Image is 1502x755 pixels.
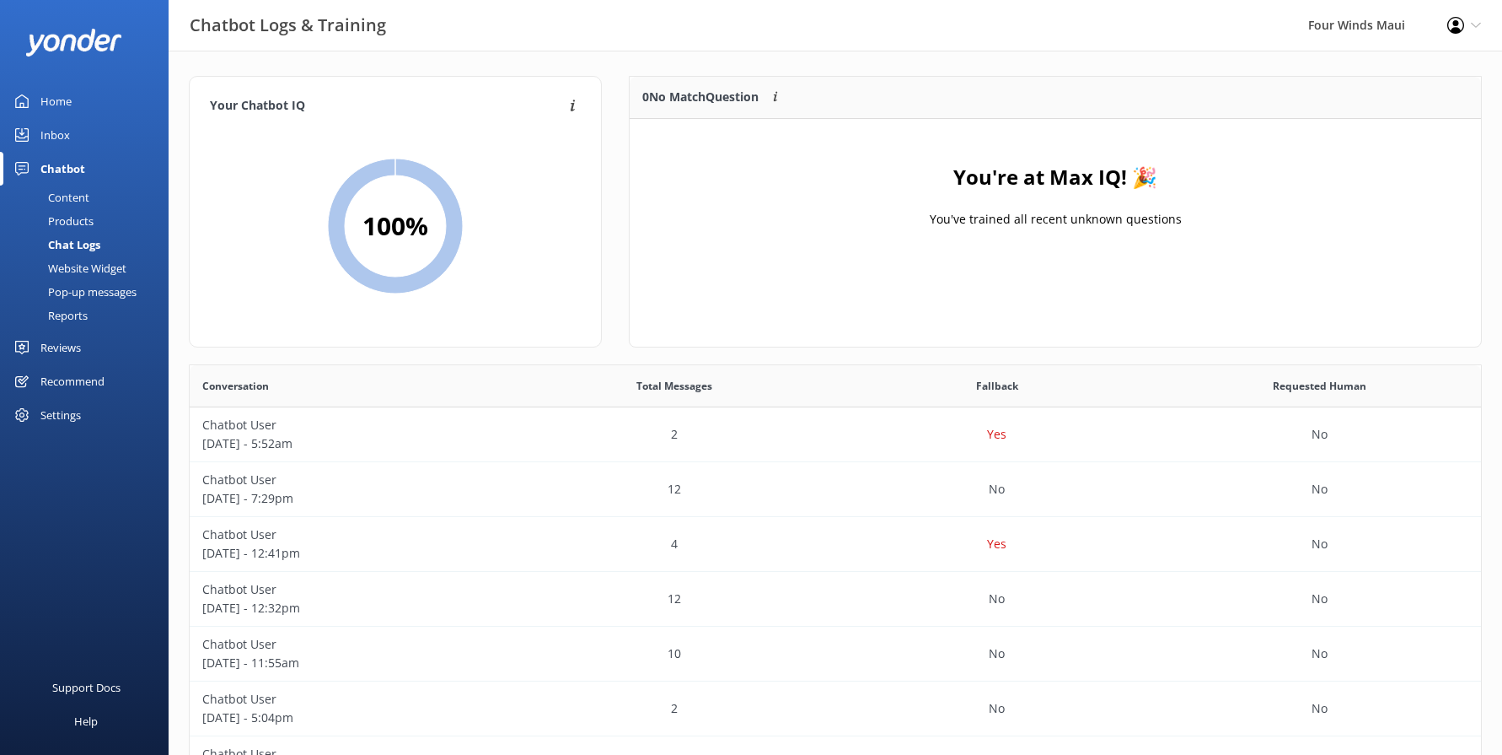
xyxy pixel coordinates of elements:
[1273,378,1366,394] span: Requested Human
[1312,644,1328,663] p: No
[190,462,1481,517] div: row
[40,398,81,432] div: Settings
[10,186,169,209] a: Content
[10,280,137,304] div: Pop-up messages
[989,644,1005,663] p: No
[190,12,386,39] h3: Chatbot Logs & Training
[671,425,678,444] p: 2
[642,88,759,106] p: 0 No Match Question
[1312,480,1328,499] p: No
[10,233,169,256] a: Chat Logs
[40,331,81,364] div: Reviews
[10,256,169,280] a: Website Widget
[10,233,100,256] div: Chat Logs
[10,304,88,327] div: Reports
[190,682,1481,736] div: row
[202,471,500,489] p: Chatbot User
[202,544,500,563] p: [DATE] - 12:41pm
[40,152,85,186] div: Chatbot
[1312,425,1328,444] p: No
[52,671,121,704] div: Support Docs
[190,407,1481,462] div: row
[1312,699,1328,718] p: No
[10,209,94,233] div: Products
[202,654,500,672] p: [DATE] - 11:55am
[362,206,428,246] h2: 100 %
[929,210,1181,229] p: You've trained all recent unknown questions
[74,704,98,738] div: Help
[190,572,1481,627] div: row
[989,480,1005,499] p: No
[40,84,72,118] div: Home
[10,304,169,327] a: Reports
[202,416,500,434] p: Chatbot User
[671,699,678,718] p: 2
[989,590,1005,608] p: No
[202,599,500,617] p: [DATE] - 12:32pm
[190,517,1481,572] div: row
[1312,535,1328,553] p: No
[10,209,169,233] a: Products
[202,489,500,508] p: [DATE] - 7:29pm
[202,635,500,654] p: Chatbot User
[987,425,1006,444] p: Yes
[668,480,681,499] p: 12
[40,118,70,152] div: Inbox
[25,29,122,57] img: yonder-white-logo.png
[630,119,1481,288] div: grid
[10,256,126,280] div: Website Widget
[10,186,89,209] div: Content
[202,690,500,709] p: Chatbot User
[210,97,565,116] h4: Your Chatbot IQ
[190,627,1481,682] div: row
[202,526,500,544] p: Chatbot User
[202,378,269,394] span: Conversation
[976,378,1018,394] span: Fallback
[10,280,169,304] a: Pop-up messages
[671,535,678,553] p: 4
[989,699,1005,718] p: No
[40,364,105,398] div: Recommend
[668,590,681,608] p: 12
[668,644,681,663] p: 10
[953,161,1157,193] h4: You're at Max IQ! 🎉
[202,709,500,727] p: [DATE] - 5:04pm
[202,580,500,599] p: Chatbot User
[636,378,712,394] span: Total Messages
[1312,590,1328,608] p: No
[987,535,1006,553] p: Yes
[202,434,500,453] p: [DATE] - 5:52am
